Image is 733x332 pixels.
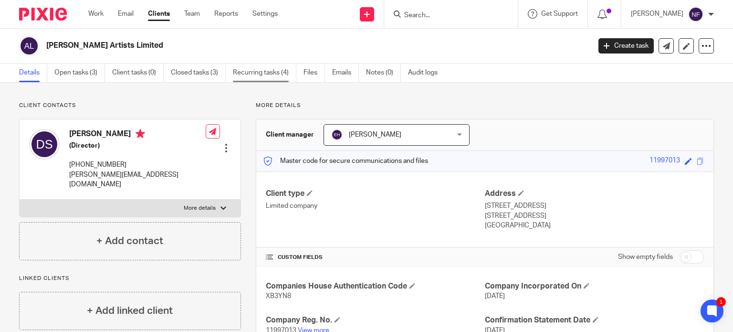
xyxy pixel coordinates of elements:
a: Create task [598,38,654,54]
a: Team [184,9,200,19]
p: [PERSON_NAME] [631,9,683,19]
h5: (Director) [69,141,206,150]
p: [STREET_ADDRESS] [485,201,704,211]
i: Primary [136,129,145,139]
h4: Client type [266,189,485,199]
h2: [PERSON_NAME] Artists Limited [46,41,477,51]
a: Emails [332,64,359,82]
span: [DATE] [485,293,505,300]
a: Notes (0) [366,64,401,82]
p: Linked clients [19,275,241,282]
a: Open tasks (3) [54,64,105,82]
h4: Company Incorporated On [485,281,704,291]
p: More details [184,204,216,212]
h4: Address [485,189,704,199]
input: Search [403,11,489,20]
a: Email [118,9,134,19]
a: Client tasks (0) [112,64,164,82]
a: Closed tasks (3) [171,64,226,82]
p: [STREET_ADDRESS] [485,211,704,221]
p: [GEOGRAPHIC_DATA] [485,221,704,230]
a: Work [88,9,104,19]
a: Details [19,64,47,82]
h4: Company Reg. No. [266,315,485,325]
h3: Client manager [266,130,314,139]
span: Get Support [541,11,578,17]
h4: Confirmation Statement Date [485,315,704,325]
img: svg%3E [19,36,39,56]
div: 1 [716,297,726,307]
h4: [PERSON_NAME] [69,129,206,141]
p: [PERSON_NAME][EMAIL_ADDRESS][DOMAIN_NAME] [69,170,206,190]
a: Settings [252,9,278,19]
h4: Companies House Authentication Code [266,281,485,291]
a: Clients [148,9,170,19]
h4: + Add linked client [87,303,173,318]
p: Master code for secure communications and files [263,156,428,166]
img: svg%3E [331,129,343,140]
p: [PHONE_NUMBER] [69,160,206,170]
a: Audit logs [408,64,445,82]
a: Recurring tasks (4) [233,64,296,82]
label: Show empty fields [618,252,673,262]
p: Client contacts [19,102,241,109]
span: [PERSON_NAME] [349,131,401,138]
a: Files [304,64,325,82]
p: More details [256,102,714,109]
img: svg%3E [29,129,60,160]
p: Limited company [266,201,485,211]
div: 11997013 [649,156,680,167]
img: Pixie [19,8,67,21]
h4: CUSTOM FIELDS [266,254,485,261]
h4: + Add contact [96,234,163,248]
span: XB3YN8 [266,293,291,300]
a: Reports [214,9,238,19]
img: svg%3E [688,7,703,22]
